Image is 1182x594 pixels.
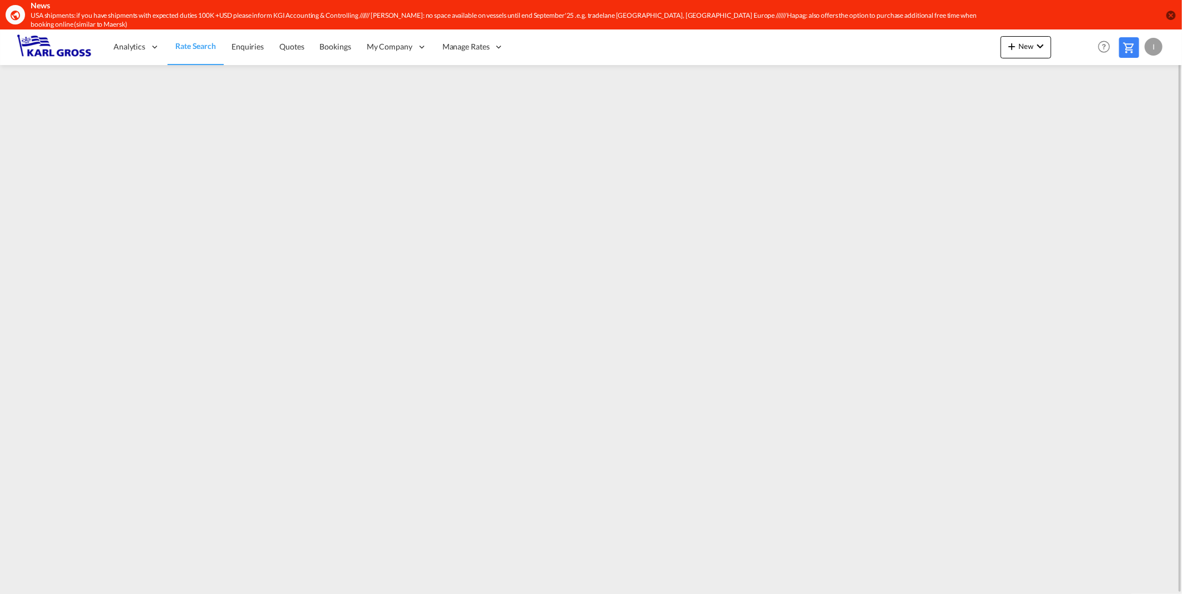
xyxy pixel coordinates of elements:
div: I [1145,38,1163,56]
button: icon-plus 400-fgNewicon-chevron-down [1001,36,1051,58]
span: Enquiries [232,42,264,51]
md-icon: icon-earth [10,9,21,21]
span: Bookings [320,42,351,51]
span: Quotes [279,42,304,51]
div: USA shipments: if you have shipments with expected duties 100K +USD please inform KGI Accounting ... [31,11,1001,30]
span: New [1005,42,1047,51]
div: My Company [359,29,435,65]
span: Analytics [114,41,145,52]
div: Manage Rates [435,29,512,65]
button: icon-close-circle [1165,9,1176,21]
span: My Company [367,41,412,52]
a: Rate Search [168,29,224,65]
md-icon: icon-chevron-down [1033,39,1047,53]
md-icon: icon-plus 400-fg [1005,39,1018,53]
a: Quotes [272,29,312,65]
span: Help [1095,37,1114,56]
span: Rate Search [175,41,216,51]
div: Help [1095,37,1119,57]
a: Enquiries [224,29,272,65]
span: Manage Rates [442,41,490,52]
img: 3269c73066d711f095e541db4db89301.png [17,34,92,60]
div: Analytics [106,29,168,65]
a: Bookings [312,29,359,65]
